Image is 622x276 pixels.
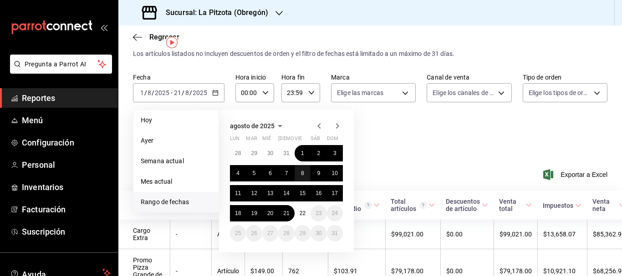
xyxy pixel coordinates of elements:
[211,220,245,249] td: Artículo
[147,89,152,96] input: --
[152,89,154,96] span: /
[230,165,246,181] button: 4 de agosto de 2025
[22,181,111,193] span: Inventarios
[154,89,170,96] input: ----
[337,88,383,97] span: Elige las marcas
[141,197,211,207] span: Rango de fechas
[246,205,262,221] button: 19 de agosto de 2025
[295,165,311,181] button: 8 de agosto de 2025
[25,60,98,69] span: Pregunta a Parrot AI
[262,165,278,181] button: 6 de agosto de 2025
[295,185,311,201] button: 15 de agosto de 2025
[267,150,273,156] abbr: 30 de julio de 2025
[543,202,581,209] span: Impuestos
[140,89,144,96] input: --
[253,170,256,176] abbr: 5 de agosto de 2025
[267,230,273,236] abbr: 27 de agosto de 2025
[283,190,289,196] abbr: 14 de agosto de 2025
[262,225,278,241] button: 27 de agosto de 2025
[300,210,306,216] abbr: 22 de agosto de 2025
[22,136,111,149] span: Configuración
[149,33,179,41] span: Regresar
[246,225,262,241] button: 26 de agosto de 2025
[278,165,294,181] button: 7 de agosto de 2025
[333,150,336,156] abbr: 3 de agosto de 2025
[6,66,112,75] a: Pregunta a Parrot AI
[391,198,427,212] div: Total artículos
[262,135,271,145] abbr: miércoles
[269,170,272,176] abbr: 6 de agosto de 2025
[332,230,338,236] abbr: 31 de agosto de 2025
[251,230,257,236] abbr: 26 de agosto de 2025
[523,74,607,80] label: Tipo de orden
[545,169,607,180] button: Exportar a Excel
[230,145,246,161] button: 28 de julio de 2025
[133,33,179,41] button: Regresar
[230,185,246,201] button: 11 de agosto de 2025
[385,220,440,249] td: $99,021.00
[327,165,343,181] button: 10 de agosto de 2025
[235,74,274,80] label: Hora inicio
[235,190,241,196] abbr: 11 de agosto de 2025
[262,185,278,201] button: 13 de agosto de 2025
[316,230,321,236] abbr: 30 de agosto de 2025
[327,205,343,221] button: 24 de agosto de 2025
[182,89,184,96] span: /
[592,198,617,212] div: Venta neta
[22,114,111,126] span: Menú
[494,220,537,249] td: $99,021.00
[22,159,111,171] span: Personal
[246,185,262,201] button: 12 de agosto de 2025
[278,205,294,221] button: 21 de agosto de 2025
[446,198,488,212] span: Descuentos de artículo
[133,49,607,59] div: Los artículos listados no incluyen descuentos de orden y el filtro de fechas está limitado a un m...
[262,145,278,161] button: 30 de julio de 2025
[300,230,306,236] abbr: 29 de agosto de 2025
[283,150,289,156] abbr: 31 de julio de 2025
[192,89,208,96] input: ----
[133,74,224,80] label: Fecha
[235,230,241,236] abbr: 25 de agosto de 2025
[537,220,587,249] td: $13,658.07
[246,145,262,161] button: 29 de julio de 2025
[251,190,257,196] abbr: 12 de agosto de 2025
[543,202,573,209] div: Impuestos
[332,210,338,216] abbr: 24 de agosto de 2025
[173,89,182,96] input: --
[267,190,273,196] abbr: 13 de agosto de 2025
[278,145,294,161] button: 31 de julio de 2025
[246,135,257,145] abbr: martes
[230,205,246,221] button: 18 de agosto de 2025
[141,115,211,125] span: Hoy
[316,190,321,196] abbr: 16 de agosto de 2025
[317,150,320,156] abbr: 2 de agosto de 2025
[118,220,170,249] td: Cargo Extra
[22,203,111,216] span: Facturación
[295,225,311,241] button: 29 de agosto de 2025
[327,135,338,145] abbr: domingo
[311,135,320,145] abbr: sábado
[327,185,343,201] button: 17 de agosto de 2025
[440,220,494,249] td: $0.00
[170,220,211,249] td: -
[235,210,241,216] abbr: 18 de agosto de 2025
[236,170,240,176] abbr: 4 de agosto de 2025
[166,37,178,48] img: Tooltip marker
[22,226,111,238] span: Suscripción
[391,198,435,212] span: Total artículos
[278,225,294,241] button: 28 de agosto de 2025
[230,120,286,131] button: agosto de 2025
[267,210,273,216] abbr: 20 de agosto de 2025
[189,89,192,96] span: /
[295,205,311,221] button: 22 de agosto de 2025
[251,210,257,216] abbr: 19 de agosto de 2025
[230,135,240,145] abbr: lunes
[332,170,338,176] abbr: 10 de agosto de 2025
[171,89,173,96] span: -
[327,225,343,241] button: 31 de agosto de 2025
[141,156,211,166] span: Semana actual
[295,135,302,145] abbr: viernes
[230,122,275,130] span: agosto de 2025
[144,89,147,96] span: /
